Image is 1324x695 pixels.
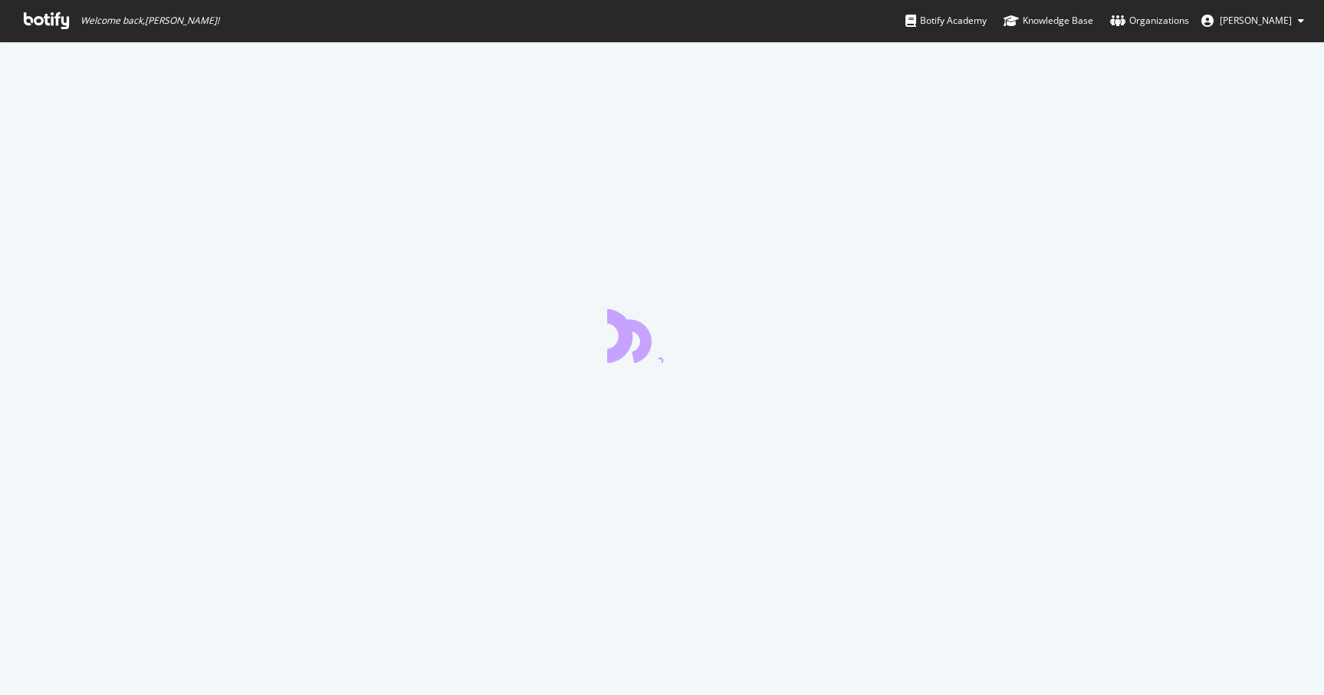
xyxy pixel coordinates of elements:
div: Knowledge Base [1004,13,1093,28]
span: Vinayak Raichur [1220,14,1292,27]
button: [PERSON_NAME] [1189,8,1316,33]
div: Organizations [1110,13,1189,28]
span: Welcome back, [PERSON_NAME] ! [80,15,219,27]
div: Botify Academy [905,13,987,28]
